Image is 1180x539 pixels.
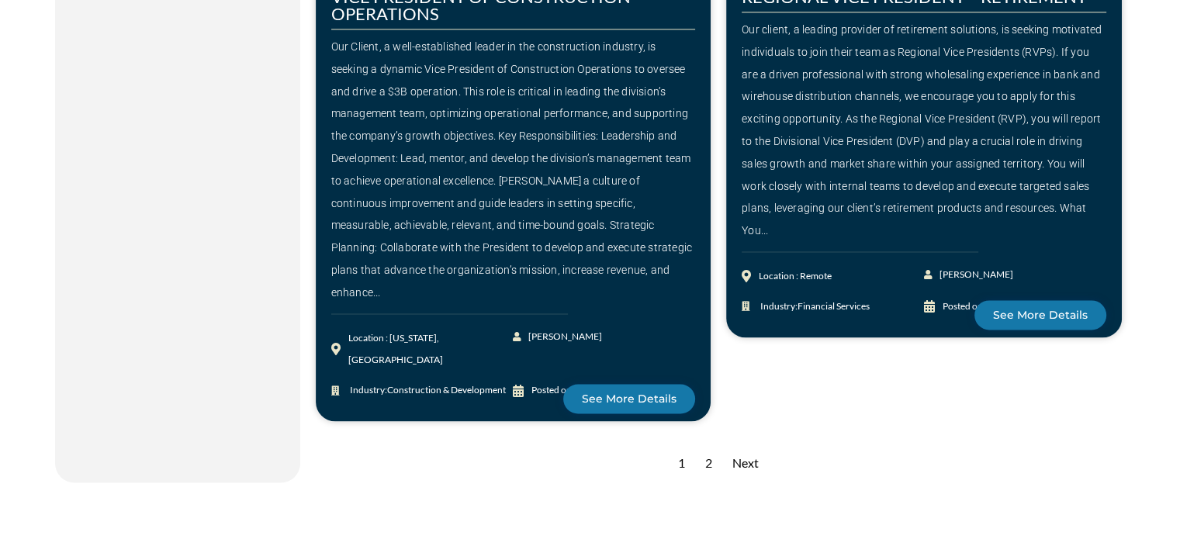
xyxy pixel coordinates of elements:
[513,326,604,348] a: [PERSON_NAME]
[697,444,720,482] div: 2
[725,444,766,482] div: Next
[563,384,695,413] a: See More Details
[974,300,1106,330] a: See More Details
[993,309,1088,320] span: See More Details
[331,36,696,304] div: Our Client, a well-established leader in the construction industry, is seeking a dynamic Vice Pre...
[582,393,677,404] span: See More Details
[924,264,1015,286] a: [PERSON_NAME]
[759,265,832,288] div: Location : Remote
[348,327,514,372] div: Location : [US_STATE], [GEOGRAPHIC_DATA]
[742,19,1106,242] div: Our client, a leading provider of retirement solutions, is seeking motivated individuals to join ...
[670,444,693,482] div: 1
[936,264,1013,286] span: [PERSON_NAME]
[524,326,602,348] span: [PERSON_NAME]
